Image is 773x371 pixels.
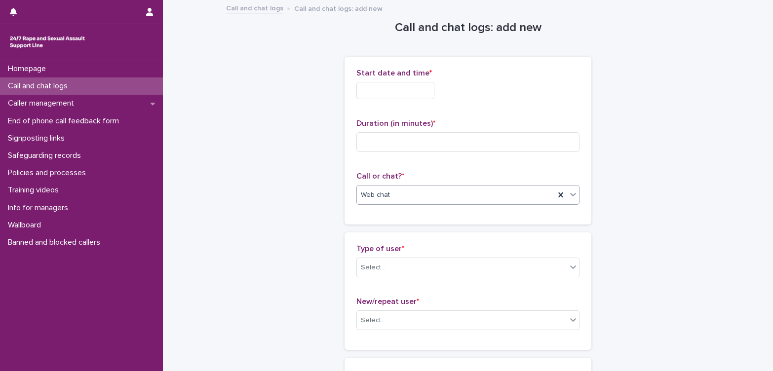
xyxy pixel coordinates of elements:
[226,2,283,13] a: Call and chat logs
[356,69,432,77] span: Start date and time
[4,99,82,108] p: Caller management
[356,119,435,127] span: Duration (in minutes)
[4,168,94,178] p: Policies and processes
[4,151,89,160] p: Safeguarding records
[294,2,383,13] p: Call and chat logs: add new
[356,297,419,305] span: New/repeat user
[361,315,386,326] div: Select...
[356,172,404,180] span: Call or chat?
[345,21,591,35] h1: Call and chat logs: add new
[4,81,76,91] p: Call and chat logs
[4,203,76,213] p: Info for managers
[4,64,54,74] p: Homepage
[356,245,404,253] span: Type of user
[361,262,386,273] div: Select...
[4,116,127,126] p: End of phone call feedback form
[4,221,49,230] p: Wallboard
[8,32,87,52] img: rhQMoQhaT3yELyF149Cw
[361,190,390,200] span: Web chat
[4,185,67,195] p: Training videos
[4,134,73,143] p: Signposting links
[4,238,108,247] p: Banned and blocked callers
